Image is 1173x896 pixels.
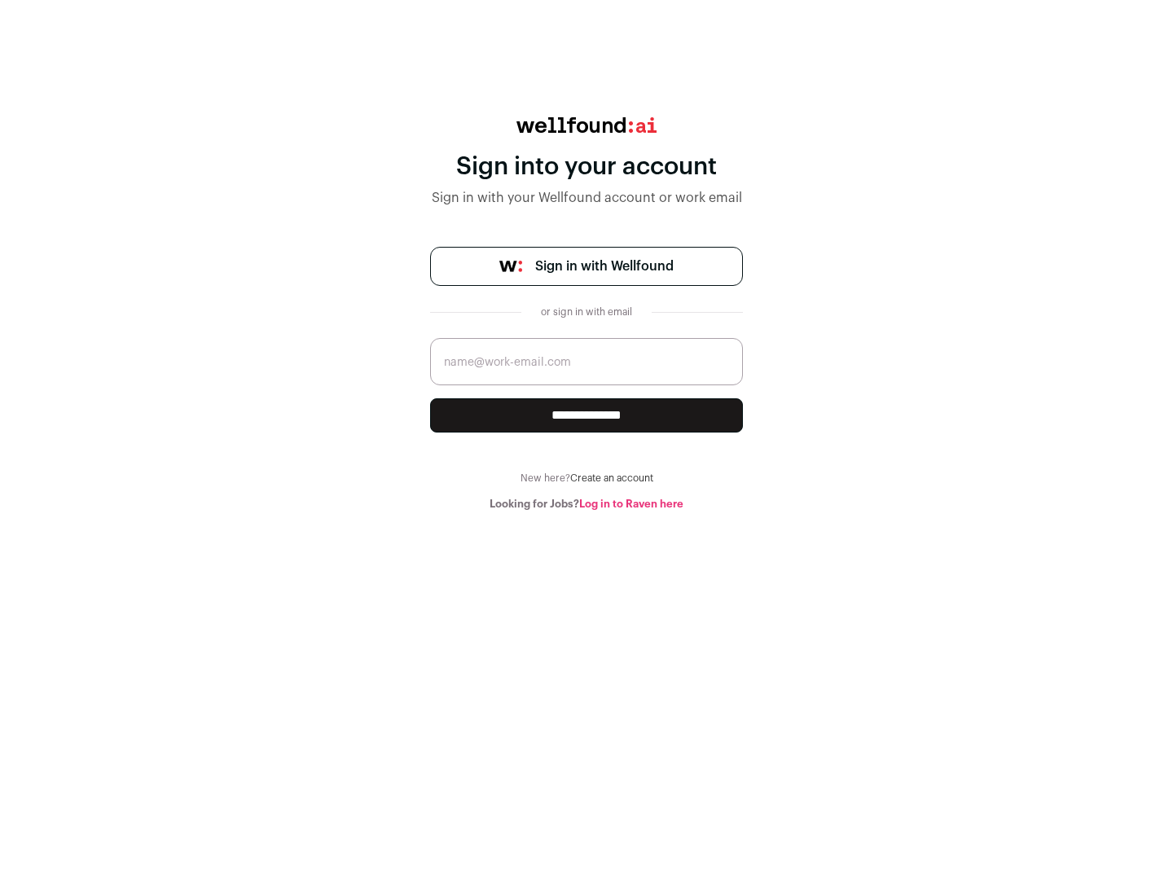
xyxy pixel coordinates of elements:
[430,188,743,208] div: Sign in with your Wellfound account or work email
[534,305,639,318] div: or sign in with email
[570,473,653,483] a: Create an account
[430,338,743,385] input: name@work-email.com
[430,498,743,511] div: Looking for Jobs?
[430,247,743,286] a: Sign in with Wellfound
[430,472,743,485] div: New here?
[499,261,522,272] img: wellfound-symbol-flush-black-fb3c872781a75f747ccb3a119075da62bfe97bd399995f84a933054e44a575c4.png
[535,257,674,276] span: Sign in with Wellfound
[516,117,657,133] img: wellfound:ai
[579,499,683,509] a: Log in to Raven here
[430,152,743,182] div: Sign into your account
